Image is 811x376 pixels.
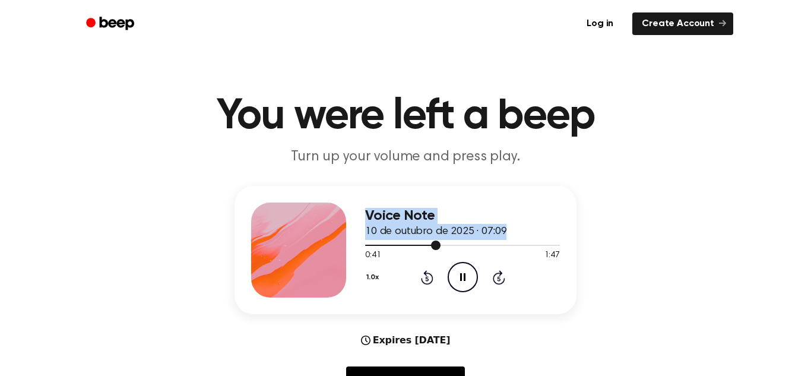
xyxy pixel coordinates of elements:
[365,226,506,237] span: 10 de outubro de 2025 · 07:09
[361,333,451,347] div: Expires [DATE]
[365,208,560,224] h3: Voice Note
[632,12,733,35] a: Create Account
[544,249,560,262] span: 1:47
[178,147,633,167] p: Turn up your volume and press play.
[102,95,709,138] h1: You were left a beep
[365,249,381,262] span: 0:41
[365,267,383,287] button: 1.0x
[78,12,145,36] a: Beep
[575,10,625,37] a: Log in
